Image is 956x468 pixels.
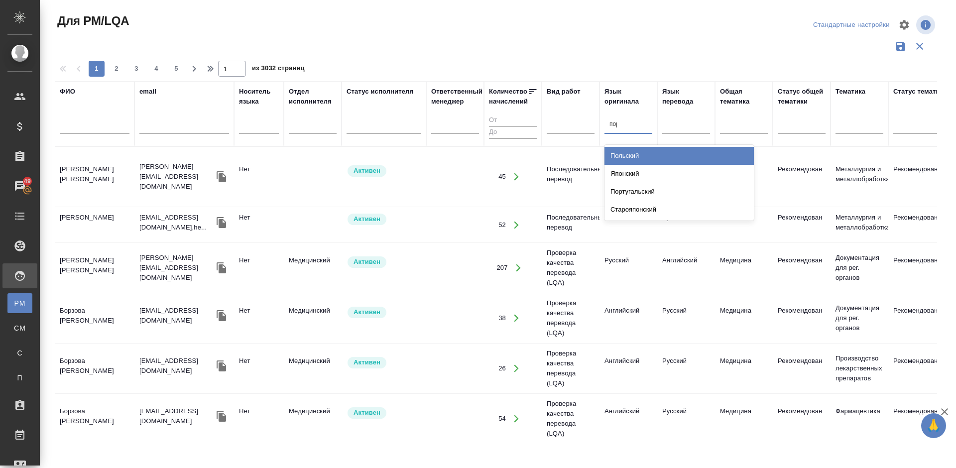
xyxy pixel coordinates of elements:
[599,301,657,336] td: Английский
[55,13,129,29] span: Для PM/LQA
[109,64,124,74] span: 2
[604,183,754,201] div: Португальский
[139,406,214,426] p: [EMAIL_ADDRESS][DOMAIN_NAME]
[542,394,599,444] td: Проверка качества перевода (LQA)
[168,61,184,77] button: 5
[7,368,32,388] a: П
[831,349,888,388] td: Производство лекарственных препаратов
[657,208,715,242] td: Русский
[715,208,773,242] td: Техника
[214,409,229,424] button: Скопировать
[214,308,229,323] button: Скопировать
[128,61,144,77] button: 3
[508,258,529,278] button: Открыть работы
[715,401,773,436] td: Медицина
[489,115,537,127] input: От
[773,208,831,242] td: Рекомендован
[60,87,75,97] div: ФИО
[239,87,279,107] div: Носитель языка
[354,214,380,224] p: Активен
[347,406,421,420] div: Рядовой исполнитель: назначай с учетом рейтинга
[506,167,527,187] button: Открыть работы
[354,166,380,176] p: Активен
[892,13,916,37] span: Настроить таблицу
[347,356,421,369] div: Рядовой исполнитель: назначай с учетом рейтинга
[234,208,284,242] td: Нет
[12,298,27,308] span: PM
[599,159,657,194] td: Китайский
[773,301,831,336] td: Рекомендован
[657,351,715,386] td: Русский
[234,301,284,336] td: Нет
[347,164,421,178] div: Рядовой исполнитель: назначай с учетом рейтинга
[604,87,652,107] div: Язык оригинала
[148,61,164,77] button: 4
[12,323,27,333] span: CM
[773,401,831,436] td: Рекомендован
[284,401,342,436] td: Медицинский
[347,213,421,226] div: Рядовой исполнитель: назначай с учетом рейтинга
[168,64,184,74] span: 5
[12,348,27,358] span: С
[354,357,380,367] p: Активен
[55,250,134,285] td: [PERSON_NAME] [PERSON_NAME]
[715,250,773,285] td: Медицина
[715,301,773,336] td: Медицина
[831,248,888,288] td: Документация для рег. органов
[773,159,831,194] td: Рекомендован
[715,351,773,386] td: Медицина
[542,243,599,293] td: Проверка качества перевода (LQA)
[498,414,506,424] div: 54
[489,87,528,107] div: Количество начислений
[506,215,527,235] button: Открыть работы
[925,415,942,436] span: 🙏
[284,250,342,285] td: Медицинский
[109,61,124,77] button: 2
[234,401,284,436] td: Нет
[599,351,657,386] td: Английский
[128,64,144,74] span: 3
[542,344,599,393] td: Проверка качества перевода (LQA)
[910,37,929,56] button: Сбросить фильтры
[12,373,27,383] span: П
[7,343,32,363] a: С
[542,208,599,242] td: Последовательный перевод
[234,250,284,285] td: Нет
[542,293,599,343] td: Проверка качества перевода (LQA)
[55,208,134,242] td: [PERSON_NAME]
[234,159,284,194] td: Нет
[139,306,214,326] p: [EMAIL_ADDRESS][DOMAIN_NAME]
[831,159,888,194] td: Металлургия и металлобработка
[18,176,37,186] span: 49
[289,87,337,107] div: Отдел исполнителя
[831,401,888,436] td: Фармацевтика
[506,409,527,429] button: Открыть работы
[836,87,865,97] div: Тематика
[498,220,506,230] div: 52
[347,255,421,269] div: Рядовой исполнитель: назначай с учетом рейтинга
[139,162,214,192] p: [PERSON_NAME][EMAIL_ADDRESS][DOMAIN_NAME]
[604,201,754,219] div: Старояпонский
[542,159,599,194] td: Последовательный перевод
[55,351,134,386] td: Борзова [PERSON_NAME]
[214,358,229,373] button: Скопировать
[547,87,581,97] div: Вид работ
[498,313,506,323] div: 38
[811,17,892,33] div: split button
[496,263,507,273] div: 207
[831,298,888,338] td: Документация для рег. органов
[657,250,715,285] td: Английский
[773,250,831,285] td: Рекомендован
[7,293,32,313] a: PM
[354,307,380,317] p: Активен
[214,169,229,184] button: Скопировать
[604,165,754,183] div: Японский
[252,62,305,77] span: из 3032 страниц
[284,301,342,336] td: Медицинский
[354,257,380,267] p: Активен
[214,215,229,230] button: Скопировать
[720,87,768,107] div: Общая тематика
[657,401,715,436] td: Русский
[489,126,537,139] input: До
[506,308,527,329] button: Открыть работы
